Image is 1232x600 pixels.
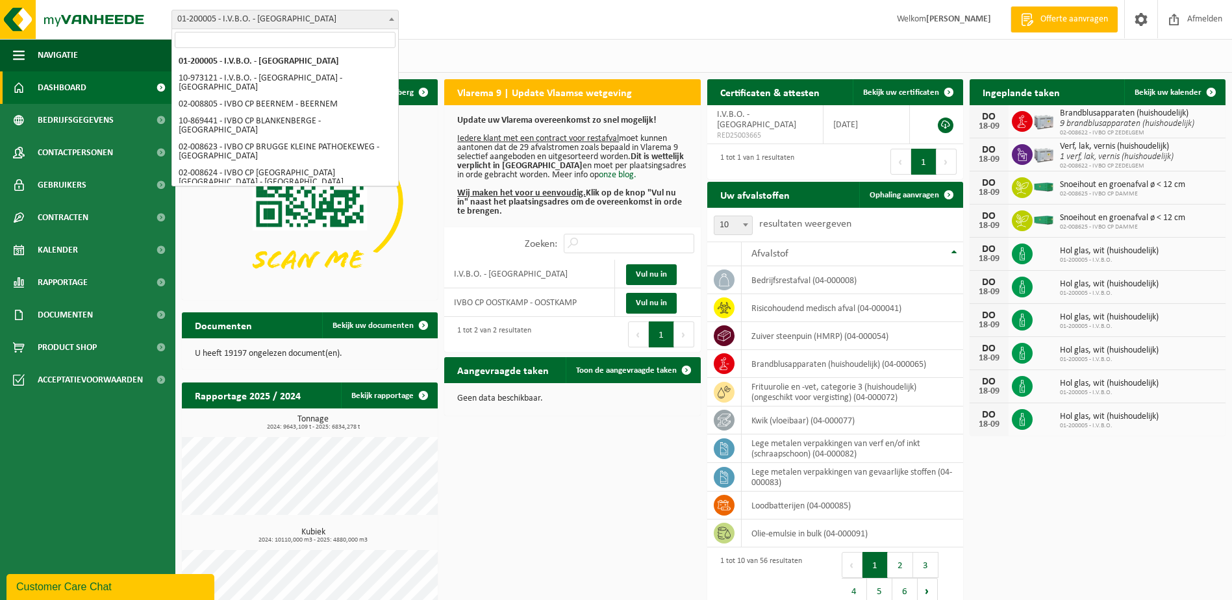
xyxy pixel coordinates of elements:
button: 3 [913,552,938,578]
p: moet kunnen aantonen dat de 29 afvalstromen zoals bepaald in Vlarema 9 selectief aangeboden en ui... [457,116,687,216]
div: 18-09 [976,354,1002,363]
td: lege metalen verpakkingen van verf en/of inkt (schraapschoon) (04-000082) [742,434,963,463]
td: [DATE] [823,105,910,144]
span: Navigatie [38,39,78,71]
td: frituurolie en -vet, categorie 3 (huishoudelijk) (ongeschikt voor vergisting) (04-000072) [742,378,963,406]
div: 18-09 [976,122,1002,131]
div: 18-09 [976,387,1002,396]
div: DO [976,277,1002,288]
span: Gebruikers [38,169,86,201]
img: HK-XC-30-GN-00 [1033,181,1055,192]
button: Next [937,149,957,175]
li: 10-973121 - I.V.B.O. - [GEOGRAPHIC_DATA] - [GEOGRAPHIC_DATA] [175,70,396,96]
span: 02-008622 - IVBO CP ZEDELGEM [1060,162,1174,170]
a: Offerte aanvragen [1011,6,1118,32]
span: Rapportage [38,266,88,299]
h2: Rapportage 2025 / 2024 [182,382,314,408]
span: Contracten [38,201,88,234]
span: Dashboard [38,71,86,104]
span: Hol glas, wit (huishoudelijk) [1060,279,1159,290]
span: Hol glas, wit (huishoudelijk) [1060,312,1159,323]
u: Iedere klant met een contract voor restafval [457,134,619,144]
img: HK-XC-30-GN-00 [1033,214,1055,225]
button: Previous [628,321,649,347]
span: Contactpersonen [38,136,113,169]
span: Offerte aanvragen [1037,13,1111,26]
a: Bekijk uw documenten [322,312,436,338]
h2: Uw afvalstoffen [707,182,803,207]
span: 2024: 9643,109 t - 2025: 6834,278 t [188,424,438,431]
div: DO [976,310,1002,321]
span: Verf, lak, vernis (huishoudelijk) [1060,142,1174,152]
div: 1 tot 2 van 2 resultaten [451,320,531,349]
span: Bekijk uw certificaten [863,88,939,97]
img: PB-LB-0680-HPE-GY-11 [1033,142,1055,164]
div: 18-09 [976,221,1002,231]
span: 2024: 10110,000 m3 - 2025: 4880,000 m3 [188,537,438,544]
a: Ophaling aanvragen [859,182,962,208]
iframe: chat widget [6,571,217,600]
button: 1 [862,552,888,578]
span: Bekijk uw kalender [1135,88,1201,97]
img: Download de VHEPlus App [182,105,438,297]
label: resultaten weergeven [759,219,851,229]
a: Bekijk uw certificaten [853,79,962,105]
td: loodbatterijen (04-000085) [742,492,963,519]
span: Documenten [38,299,93,331]
span: Brandblusapparaten (huishoudelijk) [1060,108,1194,119]
span: 10 [714,216,753,235]
p: Geen data beschikbaar. [457,394,687,403]
span: 02-008625 - IVBO CP DAMME [1060,223,1185,231]
div: 18-09 [976,288,1002,297]
span: 01-200005 - I.V.B.O. [1060,323,1159,331]
span: 01-200005 - I.V.B.O. [1060,356,1159,364]
li: 01-200005 - I.V.B.O. - [GEOGRAPHIC_DATA] [175,53,396,70]
div: 1 tot 1 van 1 resultaten [714,147,794,176]
h2: Documenten [182,312,265,338]
label: Zoeken: [525,239,557,249]
a: Bekijk rapportage [341,382,436,408]
span: Acceptatievoorwaarden [38,364,143,396]
div: DO [976,377,1002,387]
button: 1 [649,321,674,347]
b: Update uw Vlarema overeenkomst zo snel mogelijk! [457,116,657,125]
div: DO [976,244,1002,255]
div: DO [976,211,1002,221]
p: U heeft 19197 ongelezen document(en). [195,349,425,358]
span: Afvalstof [751,249,788,259]
span: Kalender [38,234,78,266]
h3: Tonnage [188,415,438,431]
td: IVBO CP OOSTKAMP - OOSTKAMP [444,288,615,317]
b: Dit is wettelijk verplicht in [GEOGRAPHIC_DATA] [457,152,684,171]
span: Product Shop [38,331,97,364]
span: Toon de aangevraagde taken [576,366,677,375]
span: RED25003665 [717,131,814,141]
h3: Kubiek [188,528,438,544]
button: Previous [890,149,911,175]
span: Hol glas, wit (huishoudelijk) [1060,246,1159,256]
a: Bekijk uw kalender [1124,79,1224,105]
span: Hol glas, wit (huishoudelijk) [1060,379,1159,389]
span: Snoeihout en groenafval ø < 12 cm [1060,213,1185,223]
td: I.V.B.O. - [GEOGRAPHIC_DATA] [444,260,615,288]
a: Vul nu in [626,264,677,285]
span: Verberg [385,88,414,97]
span: 10 [714,216,752,234]
div: DO [976,145,1002,155]
li: 10-869441 - IVBO CP BLANKENBERGE - [GEOGRAPHIC_DATA] [175,113,396,139]
button: Verberg [375,79,436,105]
i: 9 brandblusapparaten (huishoudelijk) [1060,119,1194,129]
td: zuiver steenpuin (HMRP) (04-000054) [742,322,963,350]
a: Vul nu in [626,293,677,314]
li: 02-008623 - IVBO CP BRUGGE KLEINE PATHOEKEWEG - [GEOGRAPHIC_DATA] [175,139,396,165]
div: DO [976,112,1002,122]
button: 2 [888,552,913,578]
div: DO [976,178,1002,188]
td: olie-emulsie in bulk (04-000091) [742,519,963,547]
span: I.V.B.O. - [GEOGRAPHIC_DATA] [717,110,796,130]
span: 01-200005 - I.V.B.O. [1060,389,1159,397]
img: PB-LB-0680-HPE-GY-11 [1033,109,1055,131]
h2: Ingeplande taken [970,79,1073,105]
button: Previous [842,552,862,578]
